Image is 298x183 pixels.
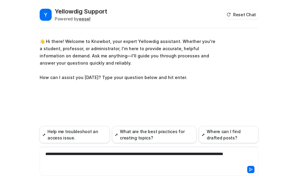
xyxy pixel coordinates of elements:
[40,126,110,143] button: Help me troubleshoot an access issue.
[40,38,215,81] p: 👋 Hi there! Welcome to Knowbot, your expert Yellowdig assistant. Whether you're a student, profes...
[225,10,258,19] button: Reset Chat
[79,16,90,21] b: eesel
[55,16,107,22] div: Powered by
[112,126,196,143] button: What are the best practices for creating topics?
[55,7,107,16] h2: Yellowdig Support
[199,126,258,143] button: Where can I find drafted posts?
[40,9,52,21] span: Y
